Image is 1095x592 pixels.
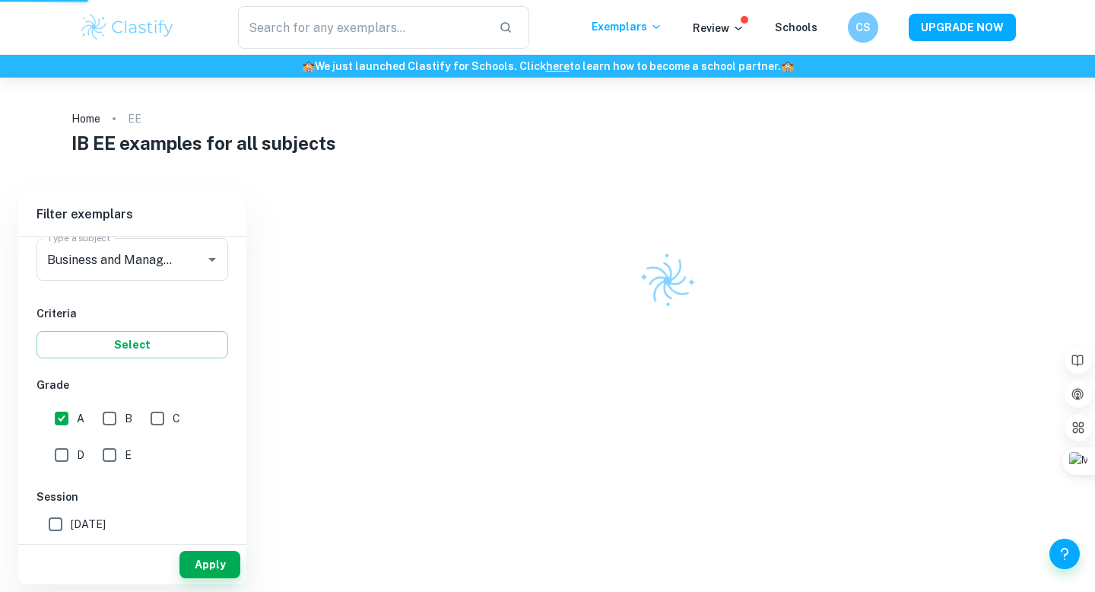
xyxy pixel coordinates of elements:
[848,12,878,43] button: CS
[36,377,228,393] h6: Grade
[173,410,180,427] span: C
[125,410,132,427] span: B
[36,305,228,322] h6: Criteria
[546,60,570,72] a: here
[775,21,817,33] a: Schools
[77,410,84,427] span: A
[71,129,1024,157] h1: IB EE examples for all subjects
[125,447,132,463] span: E
[18,193,246,236] h6: Filter exemplars
[71,108,100,129] a: Home
[909,14,1016,41] button: UPGRADE NOW
[3,58,1092,75] h6: We just launched Clastify for Schools. Click to learn how to become a school partner.
[179,551,240,578] button: Apply
[71,516,106,533] span: [DATE]
[302,60,315,72] span: 🏫
[1049,539,1080,569] button: Help and Feedback
[630,243,706,319] img: Clastify logo
[781,60,794,72] span: 🏫
[47,231,110,244] label: Type a subject
[693,20,744,37] p: Review
[77,447,84,463] span: D
[592,18,662,35] p: Exemplars
[202,249,223,270] button: Open
[36,331,228,358] button: Select
[855,19,872,36] h6: CS
[238,6,487,49] input: Search for any exemplars...
[79,12,176,43] img: Clastify logo
[36,489,228,505] h6: Session
[128,110,141,127] p: EE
